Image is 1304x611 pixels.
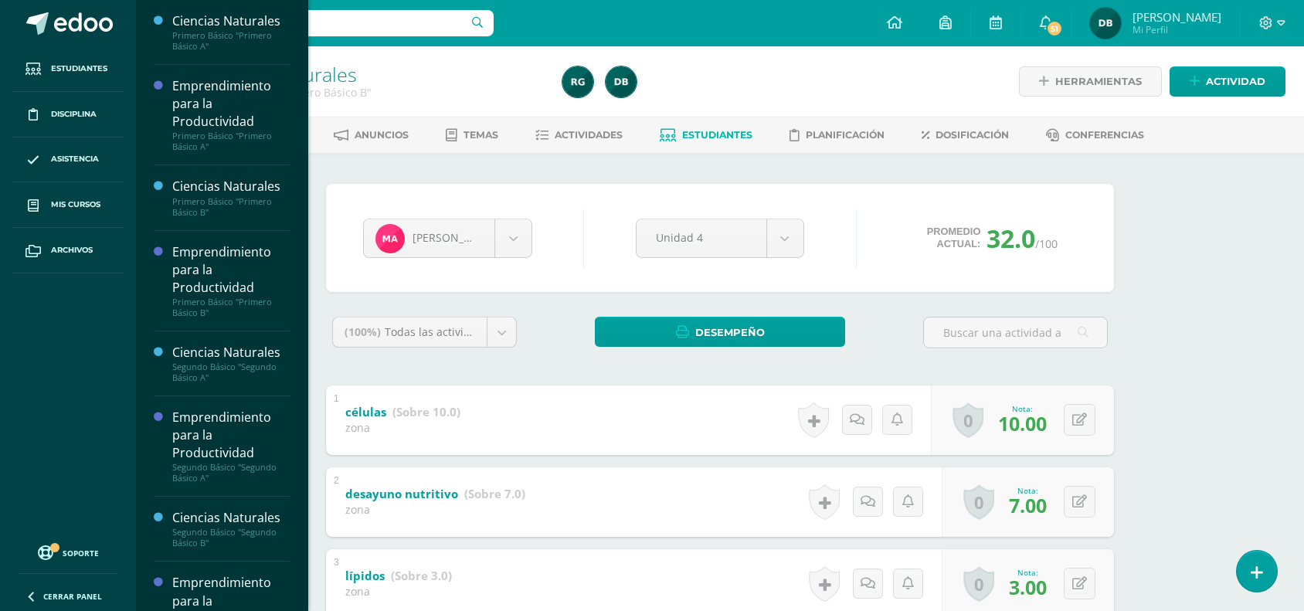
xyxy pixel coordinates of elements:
span: Soporte [63,548,99,558]
span: Disciplina [51,108,97,121]
a: Disciplina [12,92,124,137]
a: Ciencias NaturalesPrimero Básico "Primero Básico A" [172,12,290,52]
div: Primero Básico "Primero Básico A" [172,30,290,52]
span: Asistencia [51,153,99,165]
span: Actividades [555,129,623,141]
a: Dosificación [922,123,1009,148]
span: Desempeño [695,318,765,347]
img: e044b199acd34bf570a575bac584e1d1.png [562,66,593,97]
a: Archivos [12,228,124,273]
a: Emprendimiento para la ProductividadPrimero Básico "Primero Básico A" [172,77,290,152]
img: 6e606a77b29317c579033e79d064a649.png [375,224,405,253]
a: [PERSON_NAME] [364,219,531,257]
h1: Ciencias Naturales [195,63,544,85]
a: 0 [963,484,994,520]
img: 6d5ad99c5053a67dda1ca5e57dc7edce.png [606,66,637,97]
span: Estudiantes [51,63,107,75]
a: lípidos (Sobre 3.0) [345,564,452,589]
div: zona [345,420,460,435]
a: Conferencias [1046,123,1144,148]
span: Cerrar panel [43,591,102,602]
a: (100%)Todas las actividades de esta unidad [333,317,516,347]
a: Planificación [790,123,885,148]
div: zona [345,584,452,599]
a: Estudiantes [12,46,124,92]
div: Ciencias Naturales [172,12,290,30]
span: Estudiantes [682,129,752,141]
div: Nota: [1009,485,1047,496]
a: Desempeño [595,317,845,347]
a: células (Sobre 10.0) [345,400,460,425]
b: células [345,404,386,419]
span: Conferencias [1065,129,1144,141]
img: 6d5ad99c5053a67dda1ca5e57dc7edce.png [1090,8,1121,39]
div: Emprendimiento para la Productividad [172,243,290,297]
span: 32.0 [986,222,1035,255]
div: Nota: [1009,567,1047,578]
a: Actividad [1170,66,1285,97]
a: Mis cursos [12,182,124,228]
div: Segundo Básico "Segundo Básico A" [172,462,290,484]
span: Planificación [806,129,885,141]
a: Temas [446,123,498,148]
span: Dosificación [936,129,1009,141]
a: Asistencia [12,137,124,183]
span: Mis cursos [51,199,100,211]
a: Emprendimiento para la ProductividadSegundo Básico "Segundo Básico A" [172,409,290,484]
span: Mi Perfil [1133,23,1221,36]
div: Primero Básico "Primero Básico B" [172,297,290,318]
span: Actividad [1206,67,1265,96]
a: Actividades [535,123,623,148]
div: Primero Básico 'Primero Básico B' [195,85,544,100]
div: Primero Básico "Primero Básico B" [172,196,290,218]
div: Ciencias Naturales [172,344,290,362]
span: Anuncios [355,129,409,141]
a: Ciencias NaturalesSegundo Básico "Segundo Básico A" [172,344,290,383]
div: Primero Básico "Primero Básico A" [172,131,290,152]
span: 10.00 [998,410,1047,436]
input: Busca un usuario... [146,10,494,36]
div: Segundo Básico "Segundo Básico B" [172,527,290,548]
div: Emprendimiento para la Productividad [172,409,290,462]
div: Nota: [998,403,1047,414]
span: (100%) [345,324,381,339]
a: Estudiantes [660,123,752,148]
a: 0 [953,402,983,438]
span: Todas las actividades de esta unidad [385,324,576,339]
span: Unidad 4 [656,219,747,256]
a: desayuno nutritivo (Sobre 7.0) [345,482,525,507]
a: Unidad 4 [637,219,803,257]
a: Herramientas [1019,66,1162,97]
b: lípidos [345,568,385,583]
span: 51 [1046,20,1063,37]
span: /100 [1035,236,1058,251]
a: Anuncios [334,123,409,148]
span: 7.00 [1009,492,1047,518]
span: Archivos [51,244,93,256]
div: zona [345,502,525,517]
div: Ciencias Naturales [172,509,290,527]
a: Ciencias NaturalesPrimero Básico "Primero Básico B" [172,178,290,217]
strong: (Sobre 10.0) [392,404,460,419]
input: Buscar una actividad aquí... [924,317,1107,348]
span: 3.00 [1009,574,1047,600]
span: Temas [464,129,498,141]
b: desayuno nutritivo [345,486,458,501]
a: Soporte [19,541,117,562]
span: [PERSON_NAME] [413,230,499,245]
span: Herramientas [1055,67,1142,96]
a: 0 [963,566,994,602]
div: Ciencias Naturales [172,178,290,195]
div: Segundo Básico "Segundo Básico A" [172,362,290,383]
a: Ciencias NaturalesSegundo Básico "Segundo Básico B" [172,509,290,548]
strong: (Sobre 3.0) [391,568,452,583]
a: Emprendimiento para la ProductividadPrimero Básico "Primero Básico B" [172,243,290,318]
span: Promedio actual: [927,226,981,250]
span: [PERSON_NAME] [1133,9,1221,25]
strong: (Sobre 7.0) [464,486,525,501]
div: Emprendimiento para la Productividad [172,77,290,131]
